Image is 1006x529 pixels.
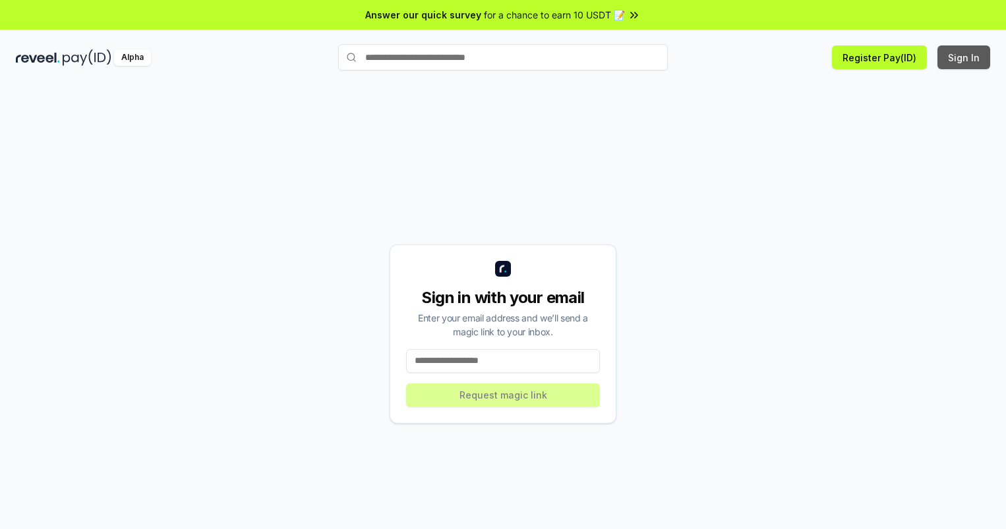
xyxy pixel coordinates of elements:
[365,8,481,22] span: Answer our quick survey
[406,287,600,308] div: Sign in with your email
[937,45,990,69] button: Sign In
[16,49,60,66] img: reveel_dark
[484,8,625,22] span: for a chance to earn 10 USDT 📝
[406,311,600,339] div: Enter your email address and we’ll send a magic link to your inbox.
[114,49,151,66] div: Alpha
[63,49,111,66] img: pay_id
[495,261,511,277] img: logo_small
[832,45,927,69] button: Register Pay(ID)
